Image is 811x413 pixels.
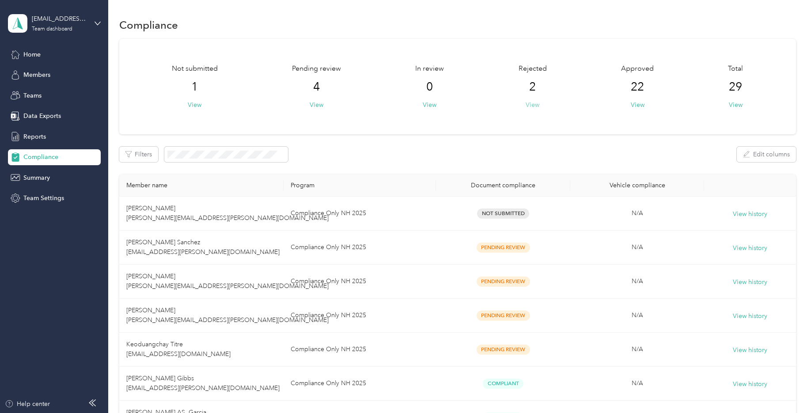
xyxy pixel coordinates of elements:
td: Compliance Only NH 2025 [284,231,436,265]
span: 1 [191,80,198,94]
span: Summary [23,173,50,182]
span: Not submitted [172,64,218,74]
button: View history [733,277,767,287]
span: N/A [632,345,643,353]
span: [PERSON_NAME] [PERSON_NAME][EMAIL_ADDRESS][PERSON_NAME][DOMAIN_NAME] [126,273,329,290]
span: Team Settings [23,193,64,203]
td: Compliance Only NH 2025 [284,197,436,231]
td: Compliance Only NH 2025 [284,333,436,367]
button: Filters [119,147,158,162]
span: 22 [631,80,644,94]
span: Pending Review [477,242,530,253]
span: N/A [632,209,643,217]
td: Compliance Only NH 2025 [284,265,436,299]
span: Home [23,50,41,59]
div: [EMAIL_ADDRESS][DOMAIN_NAME] [32,14,87,23]
button: View [729,100,743,110]
span: Not Submitted [477,208,529,219]
span: 4 [313,80,320,94]
span: Members [23,70,50,80]
button: View [631,100,644,110]
span: Teams [23,91,42,100]
span: N/A [632,379,643,387]
span: N/A [632,311,643,319]
h1: Compliance [119,20,178,30]
button: Help center [5,399,50,409]
button: View [188,100,201,110]
td: Compliance Only NH 2025 [284,299,436,333]
span: [PERSON_NAME] [PERSON_NAME][EMAIL_ADDRESS][PERSON_NAME][DOMAIN_NAME] [126,205,329,222]
th: Program [284,174,436,197]
span: Keoduangchay Titre [EMAIL_ADDRESS][DOMAIN_NAME] [126,341,231,358]
span: Pending Review [477,277,530,287]
span: Compliant [483,379,523,389]
span: Rejected [519,64,547,74]
div: Team dashboard [32,27,72,32]
span: [PERSON_NAME] Gibbs [EMAIL_ADDRESS][PERSON_NAME][DOMAIN_NAME] [126,375,280,392]
span: [PERSON_NAME] [PERSON_NAME][EMAIL_ADDRESS][PERSON_NAME][DOMAIN_NAME] [126,307,329,324]
div: Vehicle compliance [577,182,697,189]
button: View history [733,243,767,253]
span: [PERSON_NAME] Sanchez [EMAIL_ADDRESS][PERSON_NAME][DOMAIN_NAME] [126,239,280,256]
span: 29 [729,80,742,94]
button: View [423,100,436,110]
span: Pending Review [477,311,530,321]
button: View history [733,209,767,219]
button: View [310,100,323,110]
th: Member name [119,174,284,197]
td: Compliance Only NH 2025 [284,367,436,401]
button: Edit columns [737,147,796,162]
iframe: Everlance-gr Chat Button Frame [762,364,811,413]
span: In review [415,64,444,74]
button: View history [733,345,767,355]
span: N/A [632,243,643,251]
span: Approved [621,64,654,74]
span: 0 [426,80,433,94]
span: N/A [632,277,643,285]
button: View history [733,379,767,389]
span: Total [728,64,743,74]
span: Pending review [292,64,341,74]
div: Document compliance [443,182,563,189]
span: Compliance [23,152,58,162]
button: View [526,100,539,110]
span: Reports [23,132,46,141]
span: Data Exports [23,111,61,121]
span: Pending Review [477,345,530,355]
span: 2 [529,80,536,94]
button: View history [733,311,767,321]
